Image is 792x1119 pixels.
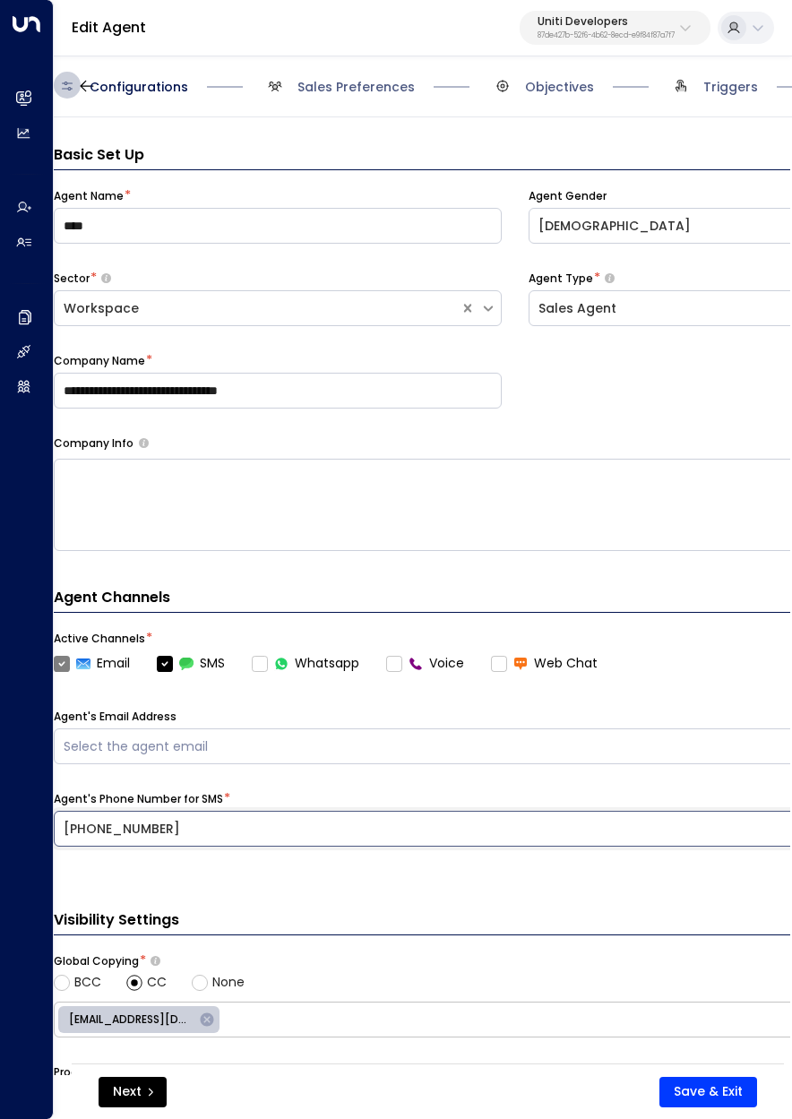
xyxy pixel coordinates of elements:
label: Agent Type [529,271,593,287]
label: Web Chat [491,654,598,673]
span: CC [147,973,167,992]
div: Workspace [64,299,451,318]
p: Uniti Developers [538,16,675,27]
button: Choose whether the agent should include specific emails in the CC or BCC line of all outgoing ema... [151,955,160,967]
label: Agent Name [54,188,124,204]
button: Select whether your copilot will handle inquiries directly from leads or from brokers representin... [101,272,111,284]
span: BCC [74,973,101,992]
span: None [212,973,245,992]
label: Voice [386,654,464,673]
label: Company Name [54,353,145,369]
label: SMS [157,654,225,673]
span: Triggers [703,78,758,96]
label: Active Channels [54,631,145,647]
button: Save & Exit [659,1077,757,1107]
label: Company Info [54,435,133,452]
p: 87de427b-52f6-4b62-8ecd-e9f84f87a7f7 [538,32,675,39]
button: Provide a brief overview of your company, including your industry, products or services, and any ... [139,438,149,448]
div: [EMAIL_ADDRESS][DOMAIN_NAME] [58,1006,220,1033]
button: Next [99,1077,167,1107]
label: Whatsapp [252,654,359,673]
label: Email [54,654,130,673]
span: Objectives [525,78,594,96]
button: Uniti Developers87de427b-52f6-4b62-8ecd-e9f84f87a7f7 [520,11,710,45]
span: Configurations [90,78,188,96]
label: Product Specific Copying [54,1064,192,1080]
label: Agent's Email Address [54,709,176,725]
label: Sector [54,271,90,287]
span: [EMAIL_ADDRESS][DOMAIN_NAME] [58,1011,204,1028]
label: Agent Gender [529,188,607,204]
button: Select whether your copilot will handle inquiries directly from leads or from brokers representin... [605,272,615,284]
label: Agent's Phone Number for SMS [54,791,223,807]
label: Global Copying [54,953,139,969]
a: Edit Agent [72,17,146,38]
span: Sales Preferences [297,78,415,96]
